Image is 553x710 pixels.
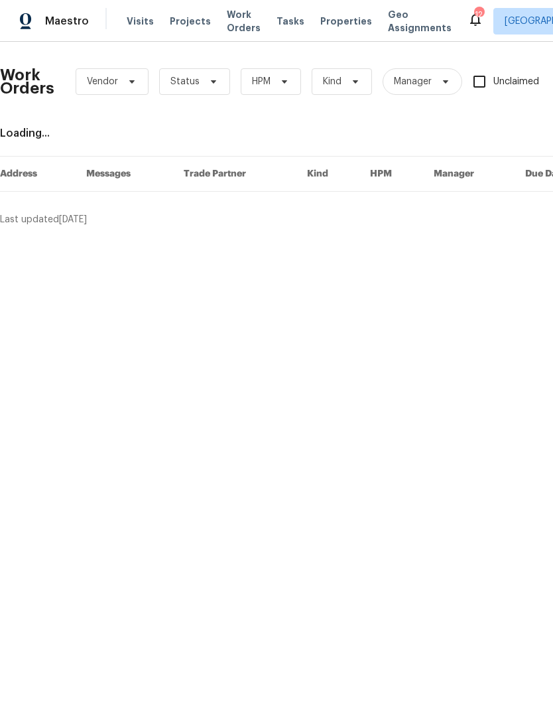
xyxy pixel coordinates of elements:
span: Projects [170,15,211,28]
div: 12 [474,8,483,21]
th: Manager [423,157,515,192]
span: Unclaimed [493,75,539,89]
th: Kind [296,157,359,192]
span: Work Orders [227,8,261,35]
span: Status [170,75,200,88]
th: Trade Partner [173,157,297,192]
span: Vendor [87,75,118,88]
span: HPM [252,75,271,88]
th: Messages [76,157,173,192]
span: Geo Assignments [388,8,452,35]
span: Kind [323,75,341,88]
span: Tasks [276,17,304,26]
span: Properties [320,15,372,28]
span: Visits [127,15,154,28]
span: [DATE] [59,215,87,224]
th: HPM [359,157,423,192]
span: Maestro [45,15,89,28]
span: Manager [394,75,432,88]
